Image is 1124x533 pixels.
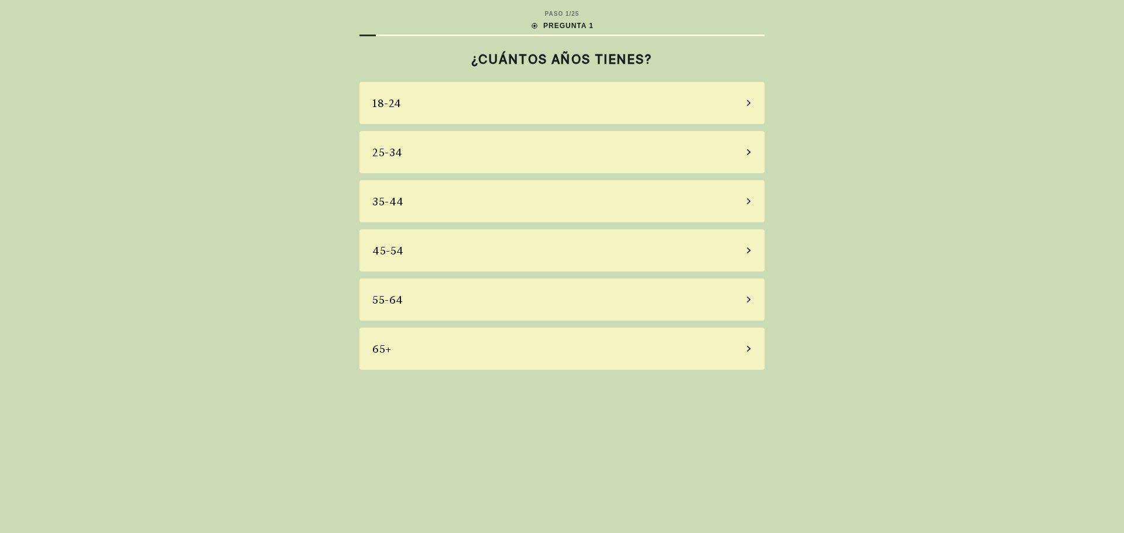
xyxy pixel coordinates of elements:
div: 45-54 [372,243,404,259]
div: PASO 1 / 25 [545,9,580,18]
div: PREGUNTA 1 [530,20,594,31]
div: 35-44 [372,194,404,209]
h2: ¿CUÁNTOS AÑOS TIENES? [359,51,765,67]
div: 25-34 [372,145,403,160]
div: 65+ [372,341,392,357]
div: 18-24 [372,95,402,111]
div: 55-64 [372,292,403,308]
